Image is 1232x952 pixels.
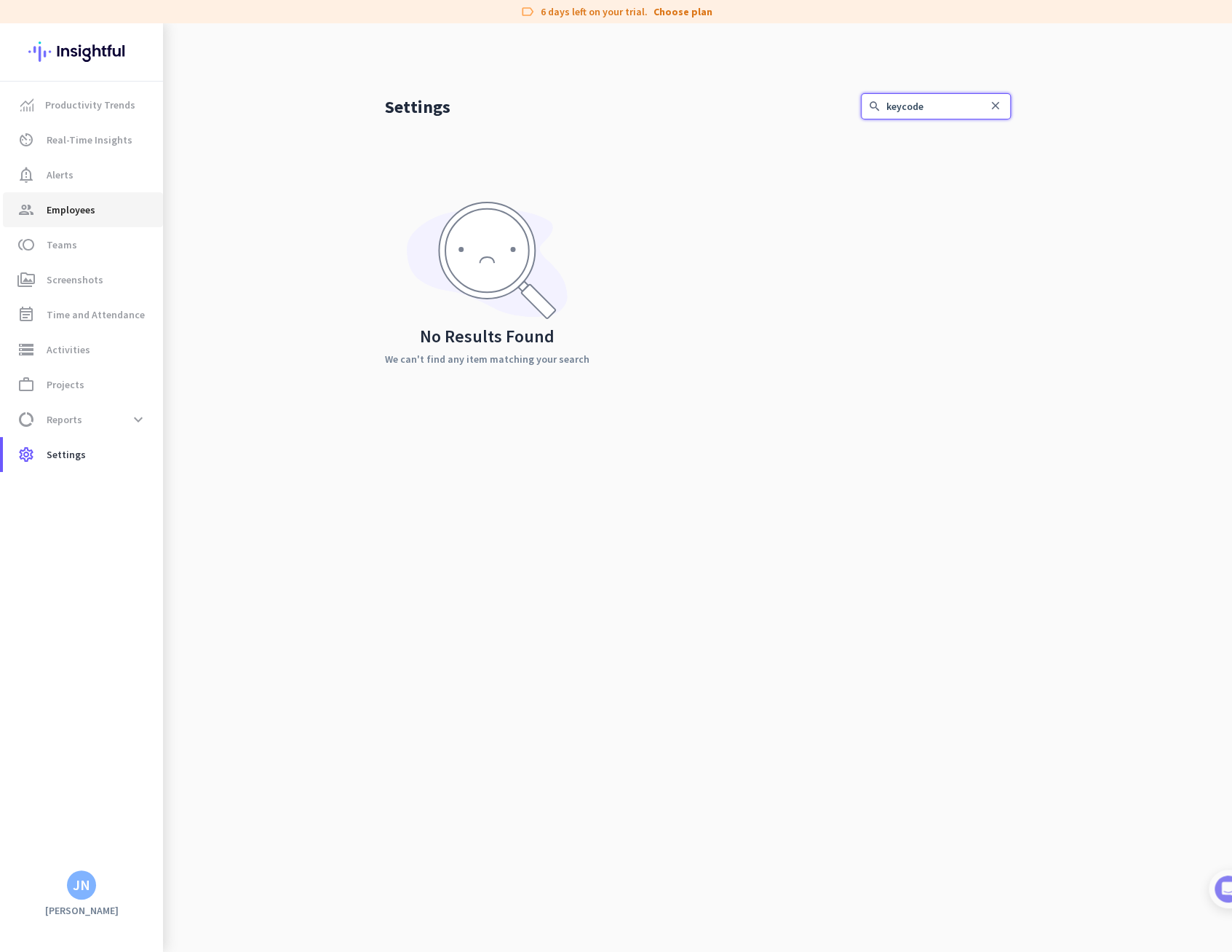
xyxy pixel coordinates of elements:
[47,201,95,219] span: Employees
[20,56,271,109] div: 🎊 Welcome to Insightful! 🎊
[17,236,35,253] i: toll
[28,23,135,80] img: Insightful logo
[3,297,163,332] a: event_noteTime and Attendance
[218,455,291,513] button: Tasks
[255,6,282,32] div: Close
[3,157,163,192] a: notification_importantAlerts
[45,96,135,114] span: Productivity Trends
[3,227,163,262] a: tollTeams
[20,109,271,143] div: You're just a few steps away from completing the essential app setup
[124,7,170,31] h1: Tasks
[420,328,555,345] h3: No Results Found
[385,95,450,118] p: Settings
[17,376,35,393] i: work_outline
[56,253,247,268] div: Add employees
[239,491,270,501] span: Tasks
[47,271,103,288] span: Screenshots
[47,341,90,358] span: Activities
[861,93,1011,119] input: Search
[81,157,239,171] div: [PERSON_NAME] from Insightful
[3,87,163,122] a: menu-itemProductivity Trends
[27,248,264,272] div: 1Add employees
[56,420,247,449] div: Initial tracking settings and how to edit them
[3,367,163,402] a: work_outlineProjects
[84,491,135,501] span: Messages
[3,192,163,227] a: groupEmployees
[56,350,196,379] button: Add your employees
[17,306,35,323] i: event_note
[47,411,82,428] span: Reports
[520,4,535,19] i: label
[3,437,163,472] a: settingsSettings
[407,202,568,319] img: no-search-results.svg
[27,414,264,449] div: 2Initial tracking settings and how to edit them
[73,455,146,513] button: Messages
[125,406,151,433] button: expand_more
[47,166,73,184] span: Alerts
[47,306,145,323] span: Time and Attendance
[20,98,33,111] img: menu-item
[47,446,86,463] span: Settings
[17,411,35,428] i: data_usage
[56,278,253,339] div: It's time to add your employees! This is crucial since Insightful will start collecting their act...
[170,491,194,501] span: Help
[868,100,881,113] i: search
[73,878,90,892] div: JN
[17,446,35,463] i: settings
[989,99,1002,112] i: close
[47,131,132,149] span: Real-Time Insights
[3,122,163,157] a: av_timerReal-Time Insights
[15,192,52,207] p: 4 steps
[3,332,163,367] a: storageActivities
[17,341,35,358] i: storage
[21,491,51,501] span: Home
[17,166,35,184] i: notification_important
[17,131,35,149] i: av_timer
[385,354,589,364] p: We can't find any item matching your search
[146,455,218,513] button: Help
[47,376,84,393] span: Projects
[17,271,35,288] i: perm_media
[3,402,163,437] a: data_usageReportsexpand_more
[653,4,712,19] a: Choose plan
[3,262,163,297] a: perm_mediaScreenshots
[186,192,277,207] p: About 10 minutes
[52,152,75,176] img: Profile image for Tamara
[47,236,77,253] span: Teams
[17,201,35,219] i: group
